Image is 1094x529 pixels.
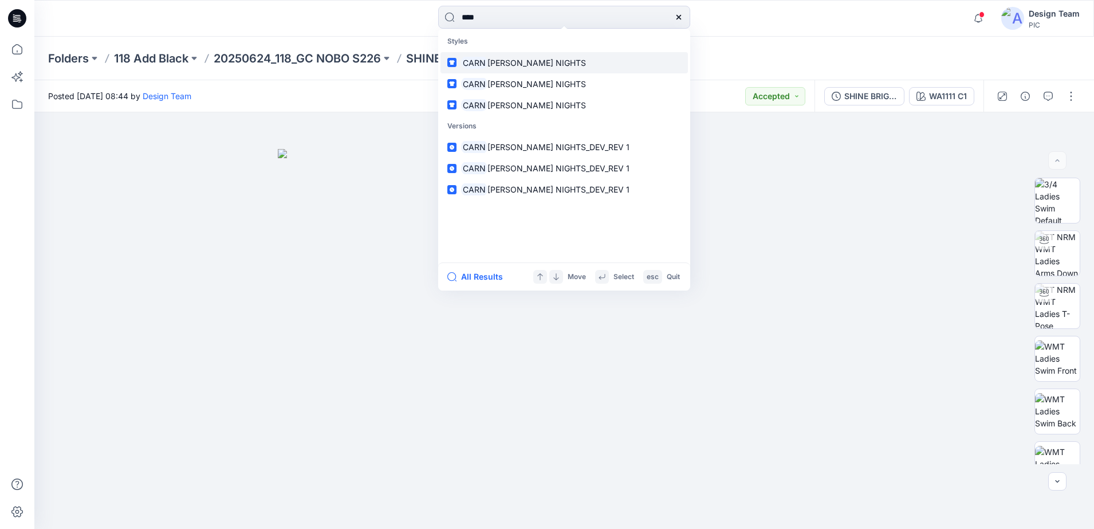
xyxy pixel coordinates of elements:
img: WMT Ladies Swim Back [1035,393,1080,429]
mark: CARN [461,162,487,175]
div: Design Team [1029,7,1080,21]
a: CARN[PERSON_NAME] NIGHTS [440,95,688,116]
mark: CARN [461,140,487,154]
mark: CARN [461,77,487,91]
img: WMT Ladies Swim Front [1035,340,1080,377]
img: avatar [1001,7,1024,30]
mark: CARN [461,56,487,69]
p: Versions [440,116,688,137]
mark: CARN [461,99,487,112]
button: Details [1016,87,1034,105]
p: esc [647,271,659,283]
span: [PERSON_NAME] NIGHTS [487,79,586,89]
button: SHINE BRIGHT 1 FINAL (1) [824,87,904,105]
div: WA1111 C1 [929,90,967,103]
p: Quit [667,271,680,283]
p: Move [568,271,586,283]
mark: CARN [461,183,487,196]
a: 20250624_118_GC NOBO S226 [214,50,381,66]
span: [PERSON_NAME] NIGHTS_DEV_REV 1 [487,163,629,173]
div: SHINE BRIGHT 1 FINAL (1) [844,90,897,103]
div: PIC [1029,21,1080,29]
a: CARN[PERSON_NAME] NIGHTS [440,52,688,73]
a: CARN[PERSON_NAME] NIGHTS_DEV_REV 1 [440,179,688,200]
a: CARN[PERSON_NAME] NIGHTS_DEV_REV 1 [440,158,688,179]
p: SHINE BRIGHT [406,50,487,66]
span: [PERSON_NAME] NIGHTS_DEV_REV 1 [487,142,629,152]
img: TT NRM WMT Ladies T-Pose [1035,284,1080,328]
a: Folders [48,50,89,66]
span: [PERSON_NAME] NIGHTS [487,100,586,110]
span: [PERSON_NAME] NIGHTS_DEV_REV 1 [487,185,629,194]
img: TT NRM WMT Ladies Arms Down [1035,231,1080,276]
a: CARN[PERSON_NAME] NIGHTS_DEV_REV 1 [440,136,688,158]
a: CARN[PERSON_NAME] NIGHTS [440,73,688,95]
a: Design Team [143,91,191,101]
button: All Results [447,270,510,284]
span: [PERSON_NAME] NIGHTS [487,58,586,68]
p: Select [613,271,634,283]
button: WA1111 C1 [909,87,974,105]
p: Styles [440,31,688,52]
span: Posted [DATE] 08:44 by [48,90,191,102]
img: WMT Ladies Swim Left [1035,446,1080,482]
img: 3/4 Ladies Swim Default [1035,178,1080,223]
a: 118 Add Black [114,50,188,66]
